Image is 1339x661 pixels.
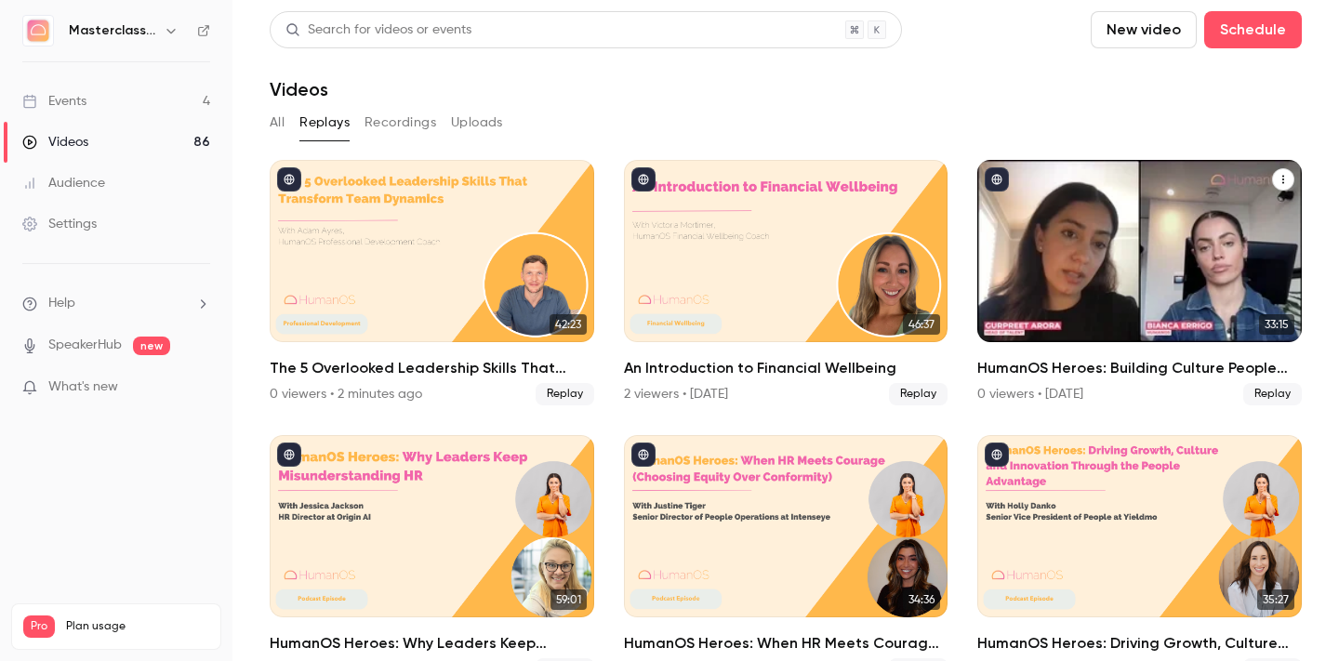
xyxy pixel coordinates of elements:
button: Recordings [365,108,436,138]
span: 46:37 [903,314,940,335]
span: 42:23 [550,314,587,335]
button: Schedule [1204,11,1302,48]
span: What's new [48,377,118,397]
div: Events [22,92,86,111]
h2: An Introduction to Financial Wellbeing [624,357,948,379]
span: 35:27 [1257,589,1294,610]
h1: Videos [270,78,328,100]
li: The 5 Overlooked Leadership Skills That Transform Team Dynamics [270,160,594,405]
button: published [985,443,1009,467]
button: Replays [299,108,350,138]
h2: The 5 Overlooked Leadership Skills That Transform Team Dynamics [270,357,594,379]
h6: Masterclass Channel [69,21,156,40]
span: Help [48,294,75,313]
li: HumanOS Heroes: Building Culture People Choose to Stay In [977,160,1302,405]
span: new [133,337,170,355]
span: Plan usage [66,619,209,634]
button: published [277,443,301,467]
span: 33:15 [1259,314,1294,335]
button: published [631,443,656,467]
div: Videos [22,133,88,152]
h2: HumanOS Heroes: Why Leaders Keep Misunderstanding HR [270,632,594,654]
iframe: Noticeable Trigger [188,379,210,396]
span: Replay [889,383,948,405]
div: Settings [22,215,97,233]
div: Audience [22,174,105,192]
h2: HumanOS Heroes: Building Culture People Choose to Stay In [977,357,1302,379]
span: Replay [536,383,594,405]
span: 34:36 [903,589,940,610]
button: Uploads [451,108,503,138]
h2: HumanOS Heroes: Driving Growth, Culture and Innovation Through the People Advantage [977,632,1302,654]
button: New video [1091,11,1197,48]
div: 2 viewers • [DATE] [624,385,728,403]
button: published [631,167,656,192]
button: published [985,167,1009,192]
div: 0 viewers • [DATE] [977,385,1083,403]
button: published [277,167,301,192]
li: help-dropdown-opener [22,294,210,313]
li: An Introduction to Financial Wellbeing [624,160,948,405]
span: Pro [23,615,55,638]
a: 33:15HumanOS Heroes: Building Culture People Choose to Stay In0 viewers • [DATE]Replay [977,160,1302,405]
a: 46:37An Introduction to Financial Wellbeing2 viewers • [DATE]Replay [624,160,948,405]
button: All [270,108,285,138]
img: Masterclass Channel [23,16,53,46]
h2: HumanOS Heroes: When HR Meets Courage (Choosing Equity Over Conformity) [624,632,948,654]
a: 42:23The 5 Overlooked Leadership Skills That Transform Team Dynamics0 viewers • 2 minutes agoReplay [270,160,594,405]
span: 59:01 [550,589,587,610]
section: Videos [270,11,1302,650]
a: SpeakerHub [48,336,122,355]
div: 0 viewers • 2 minutes ago [270,385,422,403]
span: Replay [1243,383,1302,405]
div: Search for videos or events [285,20,471,40]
